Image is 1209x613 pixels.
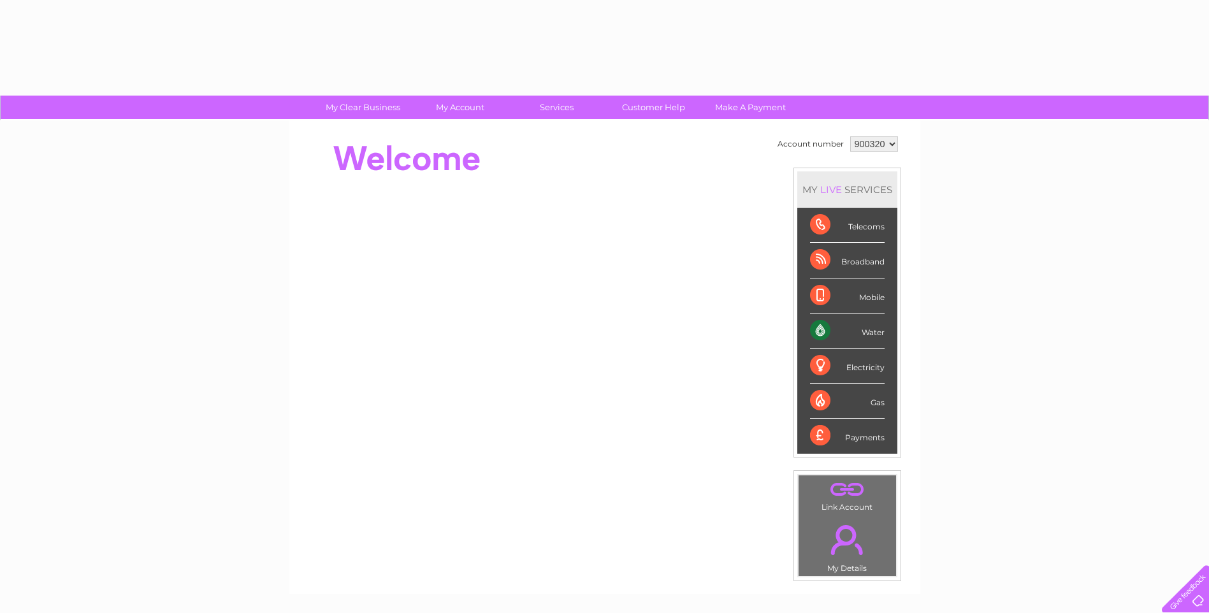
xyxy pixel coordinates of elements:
div: LIVE [818,184,844,196]
td: My Details [798,514,897,577]
div: MY SERVICES [797,171,897,208]
a: Services [504,96,609,119]
div: Telecoms [810,208,885,243]
a: Customer Help [601,96,706,119]
div: Payments [810,419,885,453]
div: Water [810,314,885,349]
div: Gas [810,384,885,419]
td: Account number [774,133,847,155]
div: Broadband [810,243,885,278]
td: Link Account [798,475,897,515]
a: Make A Payment [698,96,803,119]
a: My Clear Business [310,96,416,119]
div: Electricity [810,349,885,384]
div: Mobile [810,278,885,314]
a: . [802,479,893,501]
a: My Account [407,96,512,119]
a: . [802,517,893,562]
